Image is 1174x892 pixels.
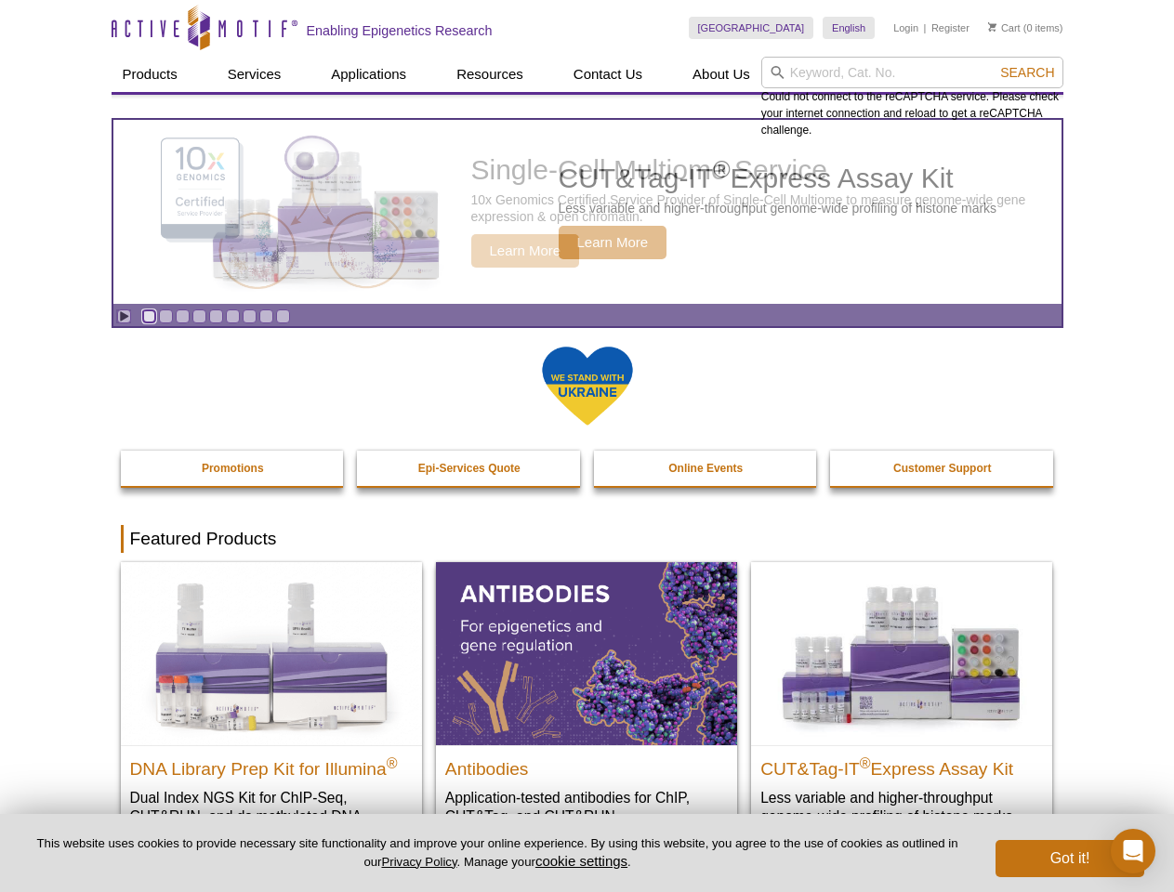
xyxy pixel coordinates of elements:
[357,451,582,486] a: Epi-Services Quote
[761,57,1063,88] input: Keyword, Cat. No.
[445,57,534,92] a: Resources
[202,462,264,475] strong: Promotions
[924,17,927,39] li: |
[307,22,493,39] h2: Enabling Epigenetics Research
[559,200,997,216] p: Less variable and higher-throughput genome-wide profiling of histone marks
[668,462,743,475] strong: Online Events
[761,57,1063,138] div: Could not connect to the reCAPTCHA service. Please check your internet connection and reload to g...
[117,309,131,323] a: Toggle autoplay
[681,57,761,92] a: About Us
[559,164,997,192] h2: CUT&Tag-IT Express Assay Kit
[176,309,190,323] a: Go to slide 3
[130,751,413,779] h2: DNA Library Prep Kit for Illumina
[562,57,653,92] a: Contact Us
[988,22,996,32] img: Your Cart
[1111,829,1155,873] div: Open Intercom Messenger
[751,562,1052,844] a: CUT&Tag-IT® Express Assay Kit CUT&Tag-IT®Express Assay Kit Less variable and higher-throughput ge...
[594,451,819,486] a: Online Events
[436,562,737,744] img: All Antibodies
[226,309,240,323] a: Go to slide 6
[1000,65,1054,80] span: Search
[113,120,1062,304] a: CUT&Tag-IT Express Assay Kit CUT&Tag-IT®Express Assay Kit Less variable and higher-throughput gen...
[830,451,1055,486] a: Customer Support
[209,309,223,323] a: Go to slide 5
[996,840,1144,877] button: Got it!
[445,751,728,779] h2: Antibodies
[713,156,730,182] sup: ®
[541,345,634,427] img: We Stand With Ukraine
[121,451,346,486] a: Promotions
[276,309,290,323] a: Go to slide 9
[418,462,521,475] strong: Epi-Services Quote
[931,21,970,34] a: Register
[988,17,1063,39] li: (0 items)
[436,562,737,844] a: All Antibodies Antibodies Application-tested antibodies for ChIP, CUT&Tag, and CUT&RUN.
[121,562,422,744] img: DNA Library Prep Kit for Illumina
[381,855,456,869] a: Privacy Policy
[121,562,422,862] a: DNA Library Prep Kit for Illumina DNA Library Prep Kit for Illumina® Dual Index NGS Kit for ChIP-...
[112,57,189,92] a: Products
[535,853,627,869] button: cookie settings
[860,754,871,770] sup: ®
[30,835,965,871] p: This website uses cookies to provide necessary site functionality and improve your online experie...
[130,788,413,845] p: Dual Index NGS Kit for ChIP-Seq, CUT&RUN, and ds methylated DNA assays.
[689,17,814,39] a: [GEOGRAPHIC_DATA]
[893,462,991,475] strong: Customer Support
[259,309,273,323] a: Go to slide 8
[893,21,918,34] a: Login
[113,120,1062,304] article: CUT&Tag-IT Express Assay Kit
[173,110,480,314] img: CUT&Tag-IT Express Assay Kit
[192,309,206,323] a: Go to slide 4
[159,309,173,323] a: Go to slide 2
[243,309,257,323] a: Go to slide 7
[995,64,1060,81] button: Search
[217,57,293,92] a: Services
[445,788,728,826] p: Application-tested antibodies for ChIP, CUT&Tag, and CUT&RUN.
[988,21,1021,34] a: Cart
[760,751,1043,779] h2: CUT&Tag-IT Express Assay Kit
[751,562,1052,744] img: CUT&Tag-IT® Express Assay Kit
[760,788,1043,826] p: Less variable and higher-throughput genome-wide profiling of histone marks​.
[320,57,417,92] a: Applications
[142,309,156,323] a: Go to slide 1
[387,754,398,770] sup: ®
[121,525,1054,553] h2: Featured Products
[559,226,667,259] span: Learn More
[823,17,875,39] a: English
